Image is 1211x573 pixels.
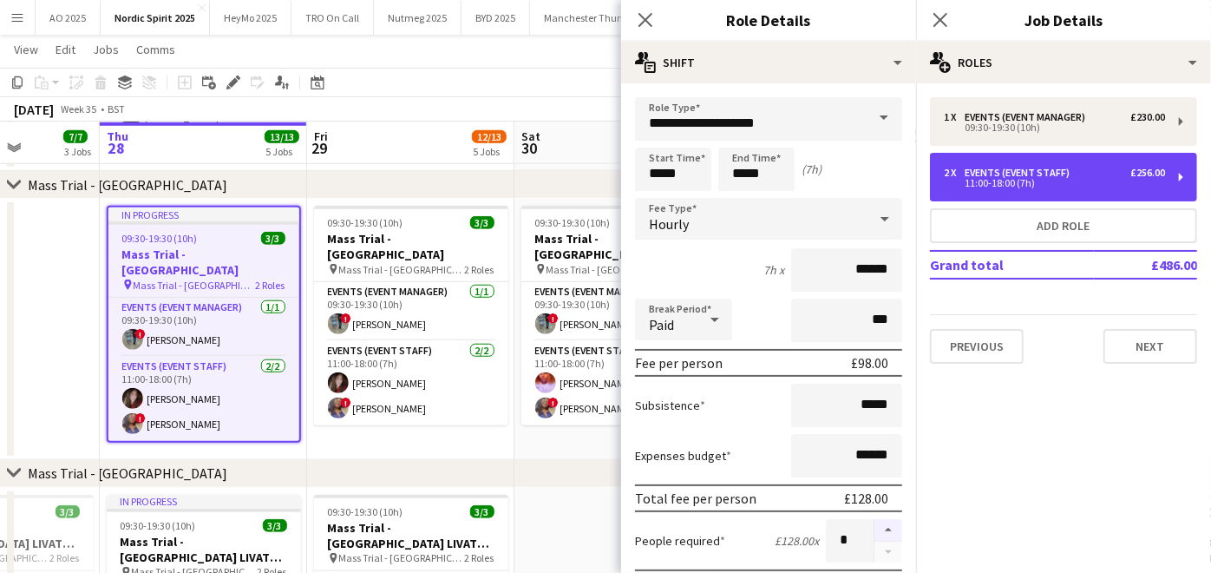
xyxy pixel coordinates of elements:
app-card-role: Events (Event Manager)1/109:30-19:30 (10h)![PERSON_NAME] [314,282,508,341]
div: 11:00-18:00 (7h) [944,179,1165,188]
div: Roles [916,42,1211,83]
td: £486.00 [1094,251,1197,279]
button: Nordic Spirit 2025 [101,1,210,35]
app-card-role: Events (Event Manager)1/109:30-19:30 (10h)![PERSON_NAME] [521,282,716,341]
div: Events (Event Staff) [965,167,1077,179]
h3: Job Details [916,9,1211,31]
label: Expenses budget [635,448,731,464]
span: 3/3 [261,232,285,245]
div: 5 Jobs [265,145,298,158]
span: 13/13 [265,130,299,143]
span: Fri [314,128,328,144]
div: [DATE] [14,101,54,118]
span: ! [135,413,146,424]
button: Previous [930,329,1024,364]
h3: Mass Trial - [GEOGRAPHIC_DATA] [314,231,508,262]
span: Paid [649,316,674,333]
app-card-role: Events (Event Manager)1/109:30-19:30 (10h)![PERSON_NAME] [108,298,299,357]
span: View [14,42,38,57]
div: (7h) [802,161,822,177]
button: BYD 2025 [461,1,530,35]
h3: Mass Trial - [GEOGRAPHIC_DATA] LIVAT Hammersmith [314,520,508,551]
div: Fee per person [635,354,723,372]
span: Mass Trial - [GEOGRAPHIC_DATA] [134,279,256,292]
div: 1 x [944,111,965,123]
div: Mass Trial - [GEOGRAPHIC_DATA] [28,176,227,194]
span: ! [341,313,351,324]
div: 09:30-19:30 (10h) [944,123,1165,132]
span: 09:30-19:30 (10h) [121,519,196,532]
a: View [7,38,45,61]
span: 30 [519,138,540,158]
button: Next [1103,329,1197,364]
app-job-card: 09:30-19:30 (10h)3/3Mass Trial - [GEOGRAPHIC_DATA] Mass Trial - [GEOGRAPHIC_DATA]2 RolesEvents (E... [521,206,716,425]
div: In progress [107,495,301,509]
div: 5 Jobs [473,145,506,158]
span: 2 Roles [465,551,494,564]
div: £256.00 [1130,167,1165,179]
span: Edit [56,42,75,57]
span: 2 Roles [50,551,80,564]
app-card-role: Events (Event Staff)2/211:00-18:00 (7h)[PERSON_NAME]![PERSON_NAME] [314,341,508,425]
span: Hourly [649,215,689,233]
span: Mass Trial - [GEOGRAPHIC_DATA] [547,263,672,276]
span: 28 [104,138,128,158]
span: ! [548,313,559,324]
button: Add role [930,208,1197,243]
h3: Mass Trial - [GEOGRAPHIC_DATA] [108,247,299,278]
button: TRO On Call [291,1,374,35]
div: £98.00 [851,354,888,372]
span: 29 [311,138,328,158]
span: 3/3 [263,519,287,532]
div: In progress [108,207,299,221]
div: BST [108,102,125,115]
label: People required [635,533,725,549]
div: Total fee per person [635,490,756,507]
span: Mass Trial - [GEOGRAPHIC_DATA] [339,263,465,276]
div: 3 Jobs [64,145,91,158]
button: Manchester Thunder 2025 [530,1,675,35]
button: HeyMo 2025 [210,1,291,35]
span: 3/3 [56,505,80,518]
span: Comms [136,42,175,57]
span: 09:30-19:30 (10h) [328,216,403,229]
span: 3/3 [470,216,494,229]
span: 09:30-19:30 (10h) [122,232,198,245]
a: Jobs [86,38,126,61]
td: Grand total [930,251,1094,279]
span: Week 35 [57,102,101,115]
app-card-role: Events (Event Staff)2/211:00-18:00 (7h)[PERSON_NAME]![PERSON_NAME] [108,357,299,441]
button: Nutmeg 2025 [374,1,461,35]
div: 2 x [944,167,965,179]
label: Subsistence [635,398,705,413]
div: Mass Trial - [GEOGRAPHIC_DATA] [28,464,227,482]
app-job-card: 09:30-19:30 (10h)3/3Mass Trial - [GEOGRAPHIC_DATA] Mass Trial - [GEOGRAPHIC_DATA]2 RolesEvents (E... [314,206,508,425]
a: Edit [49,38,82,61]
span: 09:30-19:30 (10h) [328,505,403,518]
div: £230.00 [1130,111,1165,123]
span: 3/3 [470,505,494,518]
span: ! [548,398,559,408]
span: Jobs [93,42,119,57]
div: 7h x [763,262,784,278]
span: ! [341,398,351,408]
button: Increase [874,519,902,542]
span: 12/13 [472,130,507,143]
div: Shift [621,42,916,83]
h3: Mass Trial - [GEOGRAPHIC_DATA] LIVAT Hammersmith [107,534,301,565]
span: ! [135,329,146,339]
span: Sat [521,128,540,144]
a: Comms [129,38,182,61]
app-job-card: In progress09:30-19:30 (10h)3/3Mass Trial - [GEOGRAPHIC_DATA] Mass Trial - [GEOGRAPHIC_DATA]2 Rol... [107,206,301,443]
span: 2 Roles [465,263,494,276]
div: £128.00 [844,490,888,507]
span: 09:30-19:30 (10h) [535,216,611,229]
span: Mass Trial - [GEOGRAPHIC_DATA] LIVAT Hammersmith [339,551,465,564]
button: AO 2025 [36,1,101,35]
span: Thu [107,128,128,144]
span: 2 Roles [256,279,285,292]
app-card-role: Events (Event Staff)2/211:00-18:00 (7h)[PERSON_NAME]![PERSON_NAME] [521,341,716,425]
